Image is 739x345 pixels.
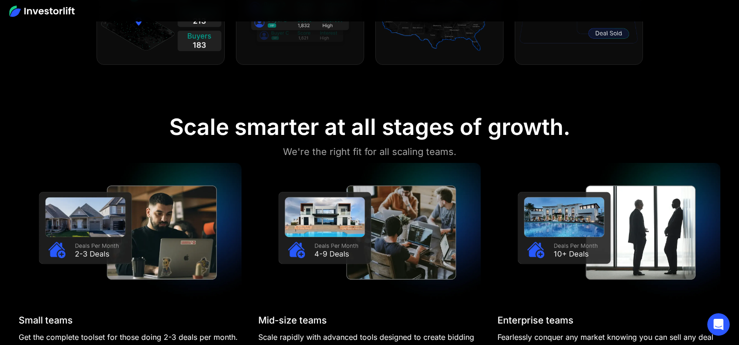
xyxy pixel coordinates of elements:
div: Open Intercom Messenger [707,313,730,336]
div: Small teams [19,315,73,326]
div: Get the complete toolset for those doing 2-3 deals per month. [19,331,238,344]
div: Mid-size teams [258,315,327,326]
div: We're the right fit for all scaling teams. [283,144,456,159]
div: Enterprise teams [497,315,573,326]
div: Scale smarter at all stages of growth. [169,113,570,141]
